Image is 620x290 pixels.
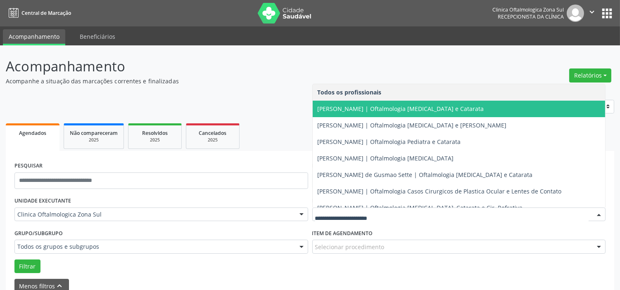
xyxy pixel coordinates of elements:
[192,137,233,143] div: 2025
[318,138,461,146] span: [PERSON_NAME] | Oftalmologia Pediatra e Catarata
[567,5,584,22] img: img
[318,105,484,113] span: [PERSON_NAME] | Oftalmologia [MEDICAL_DATA] e Catarata
[492,6,564,13] div: Clinica Oftalmologica Zona Sul
[6,6,71,20] a: Central de Marcação
[142,130,168,137] span: Resolvidos
[318,171,533,179] span: [PERSON_NAME] de Gusmao Sette | Oftalmologia [MEDICAL_DATA] e Catarata
[14,195,71,207] label: UNIDADE EXECUTANTE
[315,243,385,251] span: Selecionar procedimento
[74,29,121,44] a: Beneficiários
[14,160,43,172] label: PESQUISAR
[587,7,596,17] i: 
[584,5,600,22] button: 
[6,56,432,77] p: Acompanhamento
[14,259,40,273] button: Filtrar
[318,187,562,195] span: [PERSON_NAME] | Oftalmologia Casos Cirurgicos de Plastica Ocular e Lentes de Contato
[312,227,373,240] label: Item de agendamento
[17,210,291,219] span: Clinica Oftalmologica Zona Sul
[318,154,454,162] span: [PERSON_NAME] | Oftalmologia [MEDICAL_DATA]
[14,227,63,240] label: Grupo/Subgrupo
[498,13,564,20] span: Recepcionista da clínica
[134,137,176,143] div: 2025
[318,88,382,96] span: Todos os profissionais
[6,77,432,85] p: Acompanhe a situação das marcações correntes e finalizadas
[569,68,611,83] button: Relatórios
[21,9,71,17] span: Central de Marcação
[19,130,46,137] span: Agendados
[318,204,523,212] span: [PERSON_NAME] | Oftalmologia [MEDICAL_DATA], Catarata e Cir. Refrativa
[3,29,65,45] a: Acompanhamento
[199,130,227,137] span: Cancelados
[70,130,118,137] span: Não compareceram
[318,121,507,129] span: [PERSON_NAME] | Oftalmologia [MEDICAL_DATA] e [PERSON_NAME]
[600,6,614,21] button: apps
[17,243,291,251] span: Todos os grupos e subgrupos
[70,137,118,143] div: 2025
